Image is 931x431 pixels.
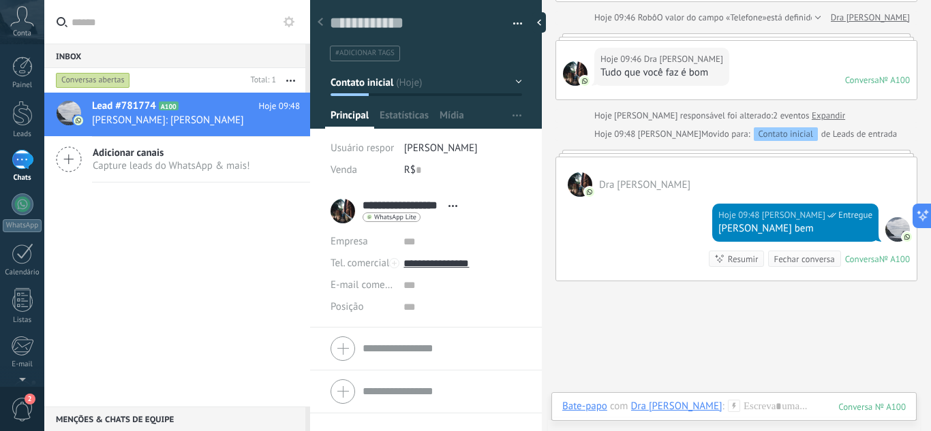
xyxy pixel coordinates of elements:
[3,81,42,90] div: Painel
[93,159,250,172] span: Capture leads do WhatsApp & mais!
[568,172,592,197] span: Dra Jessily Torres
[718,222,872,236] div: [PERSON_NAME] bem
[331,159,394,181] div: Venda
[631,400,722,412] div: Dra Jessily Torres
[92,114,274,127] span: [PERSON_NAME]: [PERSON_NAME]
[3,316,42,325] div: Listas
[331,257,389,270] span: Tel. comercial
[44,93,310,136] a: Lead #781774 A100 Hoje 09:48 [PERSON_NAME]: [PERSON_NAME]
[259,99,300,113] span: Hoje 09:48
[331,274,393,296] button: E-mail comercial
[159,101,179,110] span: A100
[594,11,638,25] div: Hoje 09:46
[728,253,759,266] div: Resumir
[838,208,872,222] span: Entregue
[812,109,845,123] a: Expandir
[767,11,916,25] span: está definido para «[PHONE_NUMBER]»
[594,109,845,123] div: [PERSON_NAME] responsável foi alterado:
[594,127,638,141] div: Hoje 09:48
[331,109,369,129] span: Principal
[331,302,363,312] span: Posição
[644,52,723,66] span: Dra Jessily Torres
[701,127,897,141] div: de Leads de entrada
[93,146,250,159] span: Adicionar canais
[44,406,305,431] div: Menções & Chats de equipe
[754,127,818,141] div: Contato inicial
[331,142,418,155] span: Usuário responsável
[600,66,723,80] div: Tudo que você faz é bom
[902,232,912,242] img: com.amocrm.amocrmwa.svg
[774,253,834,266] div: Fechar conversa
[701,127,750,141] span: Movido para:
[25,394,35,404] span: 2
[3,130,42,139] div: Leads
[92,99,156,113] span: Lead #781774
[404,159,522,181] div: R$
[245,74,276,87] div: Total: 1
[563,61,587,86] span: Dra Jessily Torres
[532,12,546,33] div: ocultar
[845,74,879,86] div: Conversa
[657,11,767,25] span: O valor do campo «Telefone»
[762,208,825,222] span: Rafael Azevedo (Seção de vendas)
[773,109,809,123] span: 2 eventos
[722,400,724,413] span: :
[594,109,614,123] div: Hoje
[3,219,42,232] div: WhatsApp
[879,74,910,86] div: № A100
[3,360,42,369] div: E-mail
[3,268,42,277] div: Calendário
[838,401,906,413] div: 100
[831,11,910,25] a: Dra [PERSON_NAME]
[638,12,657,23] span: Robô
[638,128,701,140] span: Rafael Azevedo
[599,178,690,191] span: Dra Jessily Torres
[404,142,478,155] span: [PERSON_NAME]
[374,214,416,221] span: WhatsApp Lite
[56,72,130,89] div: Conversas abertas
[580,76,590,86] img: com.amocrm.amocrmwa.svg
[600,52,644,66] div: Hoje 09:46
[380,109,429,129] span: Estatísticas
[331,163,357,176] span: Venda
[331,253,389,274] button: Tel. comercial
[440,109,464,129] span: Mídia
[845,253,879,265] div: Conversa
[331,296,393,318] div: Posição
[3,174,42,182] div: Chats
[13,29,31,38] span: Conta
[331,138,394,159] div: Usuário responsável
[885,217,910,242] span: Rafael Azevedo
[331,231,393,253] div: Empresa
[335,48,395,58] span: #adicionar tags
[44,44,305,68] div: Inbox
[610,400,628,413] span: com
[74,116,83,125] img: com.amocrm.amocrmwa.svg
[276,68,305,93] button: Mais
[331,278,403,291] span: E-mail comercial
[585,187,594,197] img: com.amocrm.amocrmwa.svg
[879,253,910,265] div: № A100
[718,208,762,222] div: Hoje 09:48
